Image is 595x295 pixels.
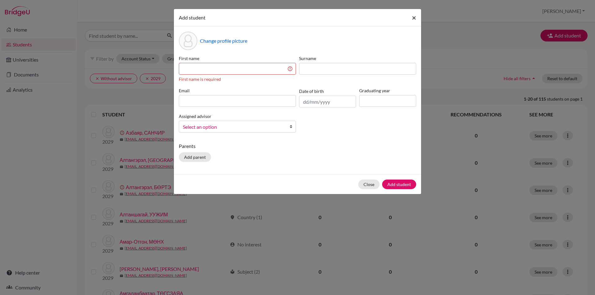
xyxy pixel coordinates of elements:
label: Email [179,87,296,94]
p: Parents [179,142,416,150]
span: × [412,13,416,22]
input: dd/mm/yyyy [299,96,356,107]
div: First name is required [179,76,296,82]
label: Graduating year [359,87,416,94]
label: First name [179,55,296,62]
span: Add student [179,15,205,20]
span: Select an option [183,123,284,131]
button: Add student [382,180,416,189]
label: Assigned advisor [179,113,211,119]
button: Add parent [179,152,211,162]
button: Close [407,9,421,26]
button: Close [358,180,380,189]
label: Surname [299,55,416,62]
div: Profile picture [179,32,197,50]
label: Date of birth [299,88,324,94]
